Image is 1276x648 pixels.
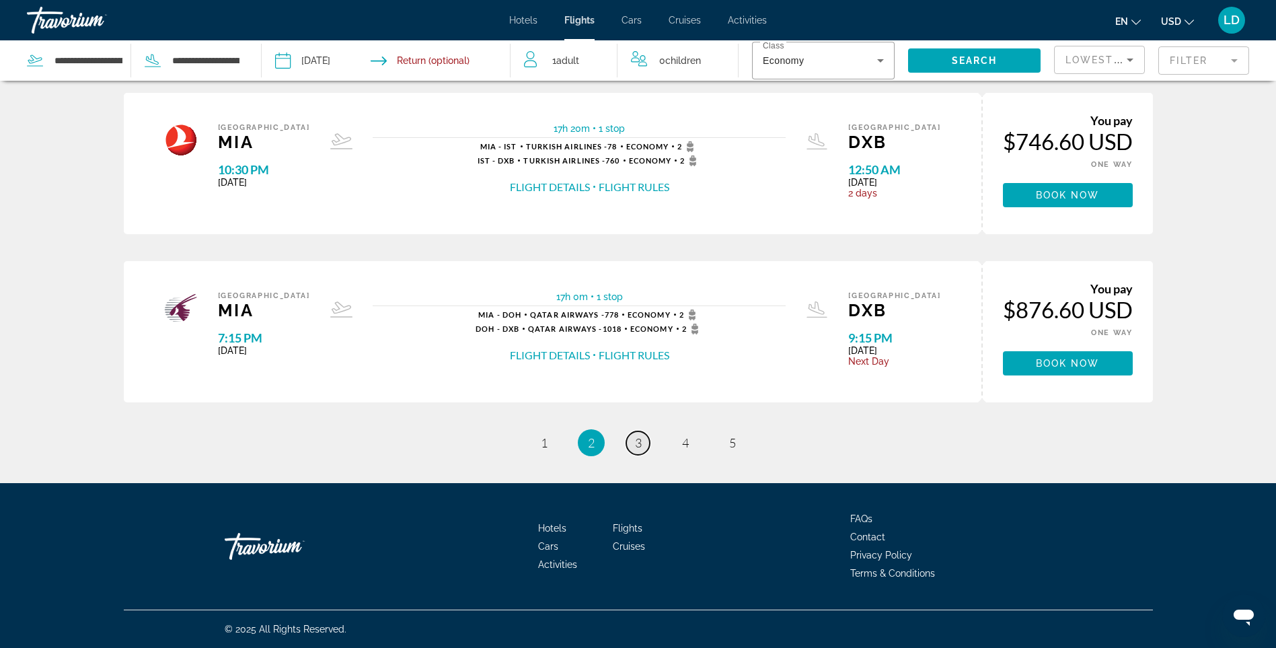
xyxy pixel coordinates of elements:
[665,55,701,66] span: Children
[626,142,669,151] span: Economy
[476,324,519,333] span: DOH - DXB
[1065,52,1133,68] mat-select: Sort by
[556,55,579,66] span: Adult
[480,142,517,151] span: MIA - IST
[530,310,619,319] span: 778
[680,155,701,166] span: 2
[599,180,669,194] button: Flight Rules
[526,142,608,151] span: Turkish Airlines -
[659,51,701,70] span: 0
[530,310,605,319] span: Qatar Airways -
[511,40,738,81] button: Travelers: 1 adult, 0 children
[613,523,642,534] a: Flights
[908,48,1041,73] button: Search
[478,310,521,319] span: MIA - DOH
[729,435,736,450] span: 5
[526,142,617,151] span: 78
[622,15,642,26] a: Cars
[588,435,595,450] span: 2
[218,177,310,188] span: [DATE]
[27,3,161,38] a: Travorium
[218,345,310,356] span: [DATE]
[613,541,645,552] a: Cruises
[848,132,940,152] span: DXB
[848,330,940,345] span: 9:15 PM
[629,156,672,165] span: Economy
[225,526,359,567] a: Travorium
[682,435,689,450] span: 4
[564,15,595,26] a: Flights
[848,188,940,199] span: 2 days
[848,356,940,367] span: Next Day
[1003,281,1133,296] div: You pay
[630,324,673,333] span: Economy
[850,513,872,524] a: FAQs
[1222,594,1265,637] iframe: Button to launch messaging window
[1065,55,1152,65] span: Lowest Price
[1003,351,1133,375] button: Book now
[848,291,940,300] span: [GEOGRAPHIC_DATA]
[552,51,579,70] span: 1
[528,324,622,333] span: 1018
[1161,16,1181,27] span: USD
[679,310,700,320] span: 2
[1158,46,1249,75] button: Filter
[509,15,537,26] a: Hotels
[952,55,998,66] span: Search
[218,123,310,132] span: [GEOGRAPHIC_DATA]
[218,132,310,152] span: MIA
[1036,190,1100,201] span: Book now
[850,568,935,579] a: Terms & Conditions
[848,345,940,356] span: [DATE]
[218,291,310,300] span: [GEOGRAPHIC_DATA]
[1214,6,1249,34] button: User Menu
[848,300,940,320] span: DXB
[1003,113,1133,128] div: You pay
[669,15,701,26] a: Cruises
[1115,11,1141,31] button: Change language
[848,162,940,177] span: 12:50 AM
[1003,296,1133,323] div: $876.60 USD
[275,40,330,81] button: Depart date: Dec 8, 2025
[510,348,590,363] button: Flight Details
[850,532,885,542] a: Contact
[1224,13,1240,27] span: LD
[728,15,767,26] a: Activities
[628,310,671,319] span: Economy
[538,559,577,570] a: Activities
[124,429,1153,456] nav: Pagination
[538,541,558,552] span: Cars
[1161,11,1194,31] button: Change currency
[538,523,566,534] a: Hotels
[541,435,548,450] span: 1
[371,40,470,81] button: Return date
[1003,128,1133,155] div: $746.60 USD
[763,55,804,66] span: Economy
[1003,183,1133,207] button: Book now
[225,624,346,635] span: © 2025 All Rights Reserved.
[763,42,784,50] mat-label: Class
[1091,160,1133,169] span: ONE WAY
[635,435,642,450] span: 3
[599,348,669,363] button: Flight Rules
[523,156,605,165] span: Turkish Airlines -
[510,180,590,194] button: Flight Details
[850,550,912,561] a: Privacy Policy
[528,324,603,333] span: Qatar Airways -
[523,156,620,165] span: 760
[599,123,625,134] span: 1 stop
[478,156,515,165] span: IST - DXB
[554,123,590,134] span: 17h 20m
